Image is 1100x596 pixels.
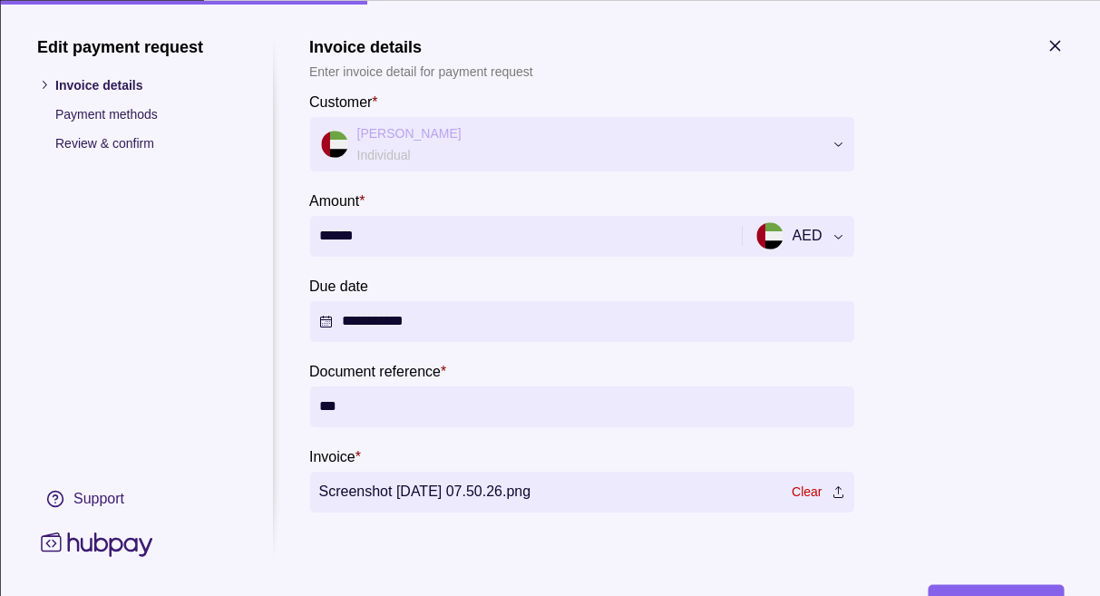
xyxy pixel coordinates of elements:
[309,359,446,381] label: Document reference
[309,300,853,341] button: Due date
[309,61,533,81] p: Enter invoice detail for payment request
[309,93,372,109] p: Customer
[36,36,236,56] h1: Edit payment request
[309,278,368,293] p: Due date
[54,74,236,94] p: Invoice details
[309,274,368,296] label: Due date
[309,445,361,466] label: Invoice
[309,90,378,112] label: Customer
[309,471,853,512] label: Screenshot [DATE] 07.50.26.png
[73,488,123,508] div: Support
[36,479,236,517] a: Support
[309,363,441,378] p: Document reference
[318,386,844,426] input: Document reference
[54,132,236,152] p: Review & confirm
[309,448,355,464] p: Invoice
[309,36,533,56] h1: Invoice details
[309,189,365,210] label: Amount
[54,103,236,123] p: Payment methods
[792,482,822,502] a: Clear
[318,215,727,256] input: amount
[309,192,359,208] p: Amount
